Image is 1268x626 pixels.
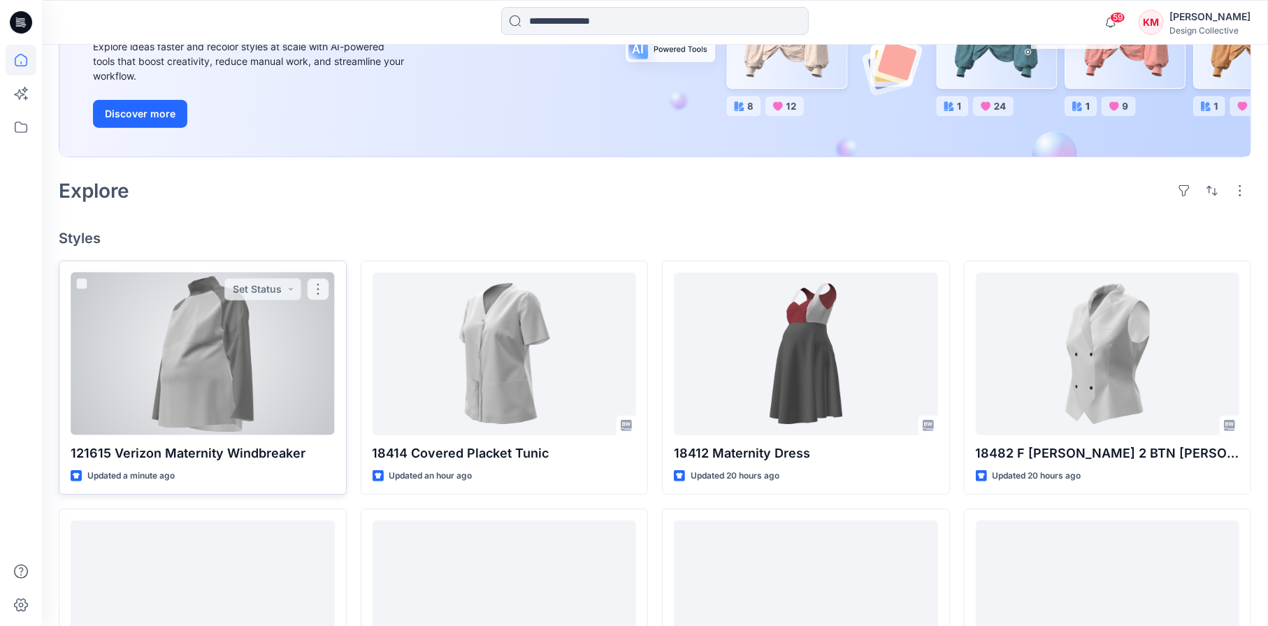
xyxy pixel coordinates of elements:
[373,272,637,435] a: 18414 Covered Placket Tunic
[674,444,938,463] p: 18412 Maternity Dress
[71,272,335,435] a: 121615 Verizon Maternity Windbreaker
[1169,8,1251,25] div: [PERSON_NAME]
[93,39,408,83] div: Explore ideas faster and recolor styles at scale with AI-powered tools that boost creativity, red...
[674,272,938,435] a: 18412 Maternity Dress
[389,469,473,483] p: Updated an hour ago
[59,230,1251,247] h4: Styles
[976,444,1240,463] p: 18482 F [PERSON_NAME] 2 BTN [PERSON_NAME]
[691,469,779,483] p: Updated 20 hours ago
[1139,10,1164,35] div: KM
[1110,12,1125,23] span: 59
[59,180,129,202] h2: Explore
[1169,25,1251,36] div: Design Collective
[71,444,335,463] p: 121615 Verizon Maternity Windbreaker
[87,469,175,483] p: Updated a minute ago
[93,100,187,128] button: Discover more
[373,444,637,463] p: 18414 Covered Placket Tunic
[976,272,1240,435] a: 18482 F DB VEST 2 BTN Graton
[93,100,408,128] a: Discover more
[993,469,1081,483] p: Updated 20 hours ago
